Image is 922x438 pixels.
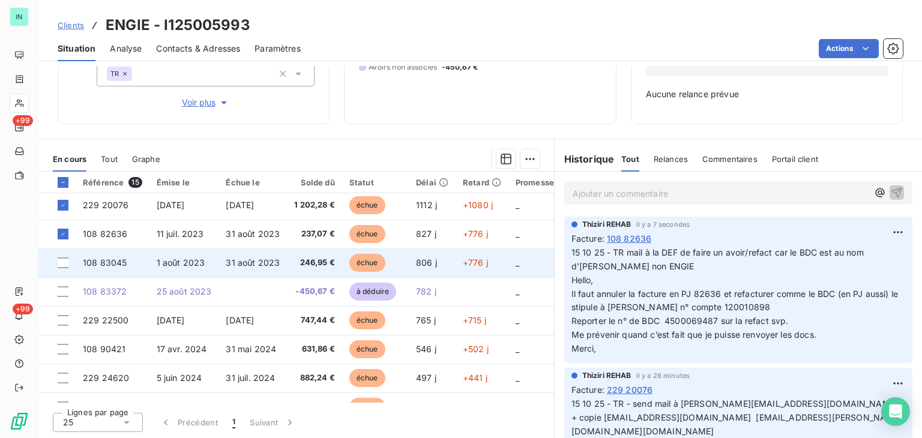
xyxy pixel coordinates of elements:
div: IN [10,7,29,26]
span: Commentaires [702,154,758,164]
div: Retard [463,178,501,187]
span: [DATE] [157,200,185,210]
span: 15 10 25 - TR mail à la DEF de faire un avoir/refact car le BDC est au nom d'[PERSON_NAME] non EN... [571,247,866,285]
span: 497 j [416,401,436,412]
h3: ENGIE - I125005993 [106,14,250,36]
span: Clients [58,20,84,30]
span: 108 90421 [83,344,125,354]
span: 108 82636 [83,229,127,239]
span: Facture : [571,383,604,396]
span: échue [349,196,385,214]
span: [DATE] [226,200,254,210]
span: 806 j [416,257,437,268]
span: 827 j [416,229,436,239]
span: 497 j [416,373,436,383]
span: 229 20076 [83,200,128,210]
span: Facture : [571,232,604,245]
div: Échue le [226,178,280,187]
div: Émise le [157,178,212,187]
img: Logo LeanPay [10,412,29,431]
span: +441 j [463,373,487,383]
span: _ [516,344,519,354]
a: Clients [58,19,84,31]
span: Analyse [110,43,142,55]
span: 31 mai 2024 [226,344,276,354]
span: _ [516,257,519,268]
span: Reporter le n° de BDC 4500069487 sur la refact svp. [571,316,789,326]
div: Open Intercom Messenger [881,397,910,426]
span: Merci, [571,343,597,353]
div: Délai [416,178,448,187]
span: _ [516,286,519,296]
span: +776 j [463,229,488,239]
span: 31 juil. 2024 [226,401,275,412]
div: Référence [83,177,142,188]
div: Promesse de règlement [516,178,608,187]
span: 17 avr. 2024 [157,344,207,354]
span: échue [349,311,385,329]
span: 5 juin 2024 [157,401,202,412]
span: Paramètres [255,43,301,55]
span: -450,67 € [442,62,478,73]
button: Voir plus [97,96,315,109]
span: 25 août 2023 [157,286,212,296]
span: 5 juin 2024 [157,373,202,383]
span: échue [349,225,385,243]
span: échue [349,398,385,416]
span: 229,37 € [294,401,335,413]
span: à déduire [349,283,396,301]
span: 1 [232,416,235,428]
span: 108 83372 [83,286,127,296]
span: Tout [101,154,118,164]
button: Actions [819,39,879,58]
span: 631,86 € [294,343,335,355]
span: _ [516,229,519,239]
h6: Historique [555,152,615,166]
span: 15 [128,177,142,188]
span: +715 j [463,315,486,325]
span: [DATE] [226,315,254,325]
span: 31 juil. 2024 [226,373,275,383]
span: +99 [13,115,33,126]
span: il y a 7 secondes [636,221,690,228]
span: 108 82636 [607,232,651,245]
span: 25 [63,416,73,428]
span: Thiziri REHAB [582,370,631,381]
span: Contacts & Adresses [156,43,240,55]
span: Aucune relance prévue [646,88,888,100]
div: Statut [349,178,402,187]
input: Ajouter une valeur [132,68,142,79]
span: Portail client [772,154,818,164]
span: TR [110,70,119,77]
span: Graphe [132,154,160,164]
span: +441 j [463,401,487,412]
span: +1080 j [463,200,493,210]
span: _ [516,373,519,383]
span: 237,07 € [294,228,335,240]
button: Suivant [243,410,303,435]
span: Relances [654,154,688,164]
span: 246,95 € [294,257,335,269]
span: Avoirs non associés [369,62,437,73]
span: Me prévenir quand c’est fait que je puisse renvoyer les docs. [571,329,816,340]
span: +776 j [463,257,488,268]
span: -450,67 € [294,286,335,298]
div: Solde dû [294,178,335,187]
span: échue [349,340,385,358]
span: [DATE] [157,315,185,325]
span: 108 83045 [83,257,127,268]
span: Situation [58,43,95,55]
span: _ [516,315,519,325]
span: 782 j [416,286,436,296]
button: 1 [225,410,243,435]
span: Thiziri REHAB [582,219,631,230]
span: 31 août 2023 [226,229,280,239]
span: Tout [621,154,639,164]
span: 11 juil. 2023 [157,229,204,239]
span: 229 20076 [607,383,652,396]
span: 765 j [416,315,436,325]
span: échue [349,369,385,387]
span: +99 [13,304,33,314]
span: En cours [53,154,86,164]
span: 1 août 2023 [157,257,205,268]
